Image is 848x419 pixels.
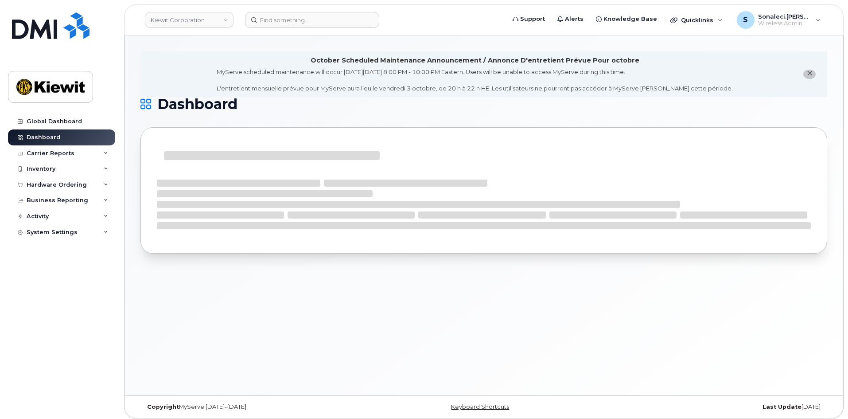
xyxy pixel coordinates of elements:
button: close notification [803,70,816,79]
strong: Last Update [762,403,801,410]
div: October Scheduled Maintenance Announcement / Annonce D'entretient Prévue Pour octobre [311,56,639,65]
div: MyServe [DATE]–[DATE] [140,403,370,411]
div: [DATE] [598,403,827,411]
strong: Copyright [147,403,179,410]
a: Keyboard Shortcuts [451,403,509,410]
div: MyServe scheduled maintenance will occur [DATE][DATE] 8:00 PM - 10:00 PM Eastern. Users will be u... [217,68,733,93]
span: Dashboard [157,98,237,111]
